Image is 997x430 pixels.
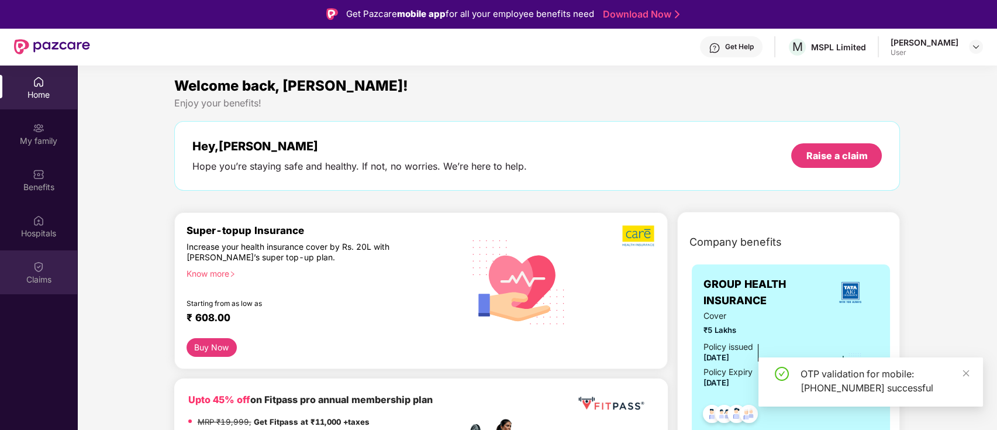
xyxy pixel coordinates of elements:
span: M [792,40,803,54]
div: ₹ 608.00 [187,312,449,326]
a: Download Now [603,8,676,20]
span: [DATE] [703,378,729,387]
img: fppp.png [576,393,646,414]
b: Upto 45% off [188,394,250,405]
img: Stroke [675,8,679,20]
b: on Fitpass pro annual membership plan [188,394,433,405]
strong: Get Fitpass at ₹11,000 +taxes [254,417,370,426]
div: Super-topup Insurance [187,225,460,236]
img: insurerLogo [834,277,866,308]
img: svg+xml;base64,PHN2ZyB4bWxucz0iaHR0cDovL3d3dy53My5vcmcvMjAwMC9zdmciIHdpZHRoPSI0OC45MTUiIGhlaWdodD... [710,401,739,430]
div: Starting from as low as [187,299,410,307]
img: svg+xml;base64,PHN2ZyB3aWR0aD0iMjAiIGhlaWdodD0iMjAiIHZpZXdCb3g9IjAgMCAyMCAyMCIgZmlsbD0ibm9uZSIgeG... [33,122,44,134]
img: svg+xml;base64,PHN2ZyBpZD0iQmVuZWZpdHMiIHhtbG5zPSJodHRwOi8vd3d3LnczLm9yZy8yMDAwL3N2ZyIgd2lkdGg9Ij... [33,168,44,180]
div: MSPL Limited [811,42,866,53]
span: check-circle [775,367,789,381]
div: Get Help [725,42,754,51]
img: svg+xml;base64,PHN2ZyBpZD0iSG9zcGl0YWxzIiB4bWxucz0iaHR0cDovL3d3dy53My5vcmcvMjAwMC9zdmciIHdpZHRoPS... [33,215,44,226]
span: right [229,271,236,277]
div: User [891,48,958,57]
img: svg+xml;base64,PHN2ZyBpZD0iSG9tZSIgeG1sbnM9Imh0dHA6Ly93d3cudzMub3JnLzIwMDAvc3ZnIiB3aWR0aD0iMjAiIG... [33,76,44,88]
span: ₹5 Lakhs [703,324,808,336]
div: Know more [187,269,453,277]
div: Hey, [PERSON_NAME] [192,139,527,153]
img: Logo [326,8,338,20]
img: b5dec4f62d2307b9de63beb79f102df3.png [622,225,656,247]
img: svg+xml;base64,PHN2ZyB4bWxucz0iaHR0cDovL3d3dy53My5vcmcvMjAwMC9zdmciIHdpZHRoPSI0OC45NDMiIGhlaWdodD... [698,401,726,430]
div: Raise a claim [806,149,867,162]
div: Policy Expiry [703,366,753,379]
div: [PERSON_NAME] [891,37,958,48]
img: svg+xml;base64,PHN2ZyBpZD0iRHJvcGRvd24tMzJ4MzIiIHhtbG5zPSJodHRwOi8vd3d3LnczLm9yZy8yMDAwL3N2ZyIgd2... [971,42,981,51]
span: Cover [703,309,808,322]
div: Increase your health insurance cover by Rs. 20L with [PERSON_NAME]’s super top-up plan. [187,242,410,263]
div: OTP validation for mobile: [PHONE_NUMBER] successful [801,367,969,395]
span: [DATE] [703,353,729,362]
img: icon [824,352,863,391]
strong: mobile app [397,8,446,19]
img: svg+xml;base64,PHN2ZyB4bWxucz0iaHR0cDovL3d3dy53My5vcmcvMjAwMC9zdmciIHdpZHRoPSI0OC45NDMiIGhlaWdodD... [722,401,751,430]
img: svg+xml;base64,PHN2ZyBpZD0iQ2xhaW0iIHhtbG5zPSJodHRwOi8vd3d3LnczLm9yZy8yMDAwL3N2ZyIgd2lkdGg9IjIwIi... [33,261,44,273]
span: Welcome back, [PERSON_NAME]! [174,77,408,94]
del: MRP ₹19,999, [198,417,251,426]
button: Buy Now [187,338,237,357]
span: GROUP HEALTH INSURANCE [703,276,822,309]
img: New Pazcare Logo [14,39,90,54]
img: svg+xml;base64,PHN2ZyB4bWxucz0iaHR0cDovL3d3dy53My5vcmcvMjAwMC9zdmciIHdpZHRoPSI0OC45NDMiIGhlaWdodD... [734,401,763,430]
span: Company benefits [689,234,782,250]
img: svg+xml;base64,PHN2ZyBpZD0iSGVscC0zMngzMiIgeG1sbnM9Imh0dHA6Ly93d3cudzMub3JnLzIwMDAvc3ZnIiB3aWR0aD... [709,42,720,54]
div: Enjoy your benefits! [174,97,901,109]
div: Get Pazcare for all your employee benefits need [346,7,594,21]
span: close [962,369,970,377]
img: svg+xml;base64,PHN2ZyB4bWxucz0iaHR0cDovL3d3dy53My5vcmcvMjAwMC9zdmciIHhtbG5zOnhsaW5rPSJodHRwOi8vd3... [463,225,575,338]
div: Hope you’re staying safe and healthy. If not, no worries. We’re here to help. [192,160,527,173]
div: Policy issued [703,340,753,353]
